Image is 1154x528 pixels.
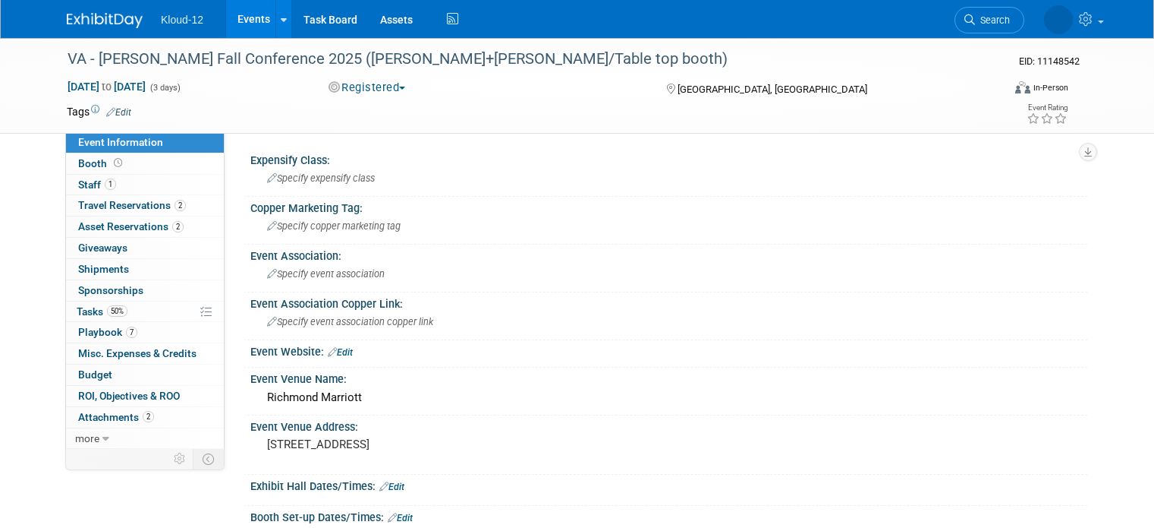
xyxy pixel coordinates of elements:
span: ROI, Objectives & ROO [78,390,180,402]
span: Staff [78,179,116,191]
a: Booth [66,153,224,174]
a: Travel Reservations2 [66,195,224,216]
div: Event Association Copper Link: [250,292,1087,311]
span: 2 [172,221,184,232]
a: Budget [66,365,224,385]
span: Asset Reservations [78,220,184,232]
img: ExhibitDay [67,13,143,28]
pre: [STREET_ADDRESS] [267,438,583,451]
td: Personalize Event Tab Strip [167,449,193,469]
span: Attachments [78,411,154,423]
a: Playbook7 [66,322,224,343]
a: more [66,428,224,449]
div: Event Venue Name: [250,368,1087,387]
span: Travel Reservations [78,199,186,211]
a: Attachments2 [66,407,224,428]
span: Specify event association copper link [267,316,433,327]
span: [DATE] [DATE] [67,80,146,93]
span: 2 [143,411,154,422]
span: 7 [126,327,137,338]
a: Search [954,7,1024,33]
span: 2 [175,200,186,211]
span: Event Information [78,136,163,148]
td: Toggle Event Tabs [193,449,225,469]
img: Gabriela Bravo-Chigwere [1044,5,1073,34]
button: Registered [323,80,412,96]
span: Giveaways [78,242,127,254]
div: Event Venue Address: [250,416,1087,435]
a: Sponsorships [66,280,224,301]
div: Expensify Class: [250,149,1087,168]
span: Kloud-12 [161,14,203,26]
a: Shipments [66,259,224,280]
span: Specify expensify class [267,172,375,184]
a: Staff1 [66,175,224,195]
span: Event ID: 11148542 [1019,55,1080,67]
div: Event Rating [1027,104,1068,112]
span: Budget [78,368,112,381]
a: ROI, Objectives & ROO [66,386,224,406]
span: Misc. Expenses & Credits [78,347,197,359]
div: Exhibit Hall Dates/Times: [250,475,1087,495]
a: Event Information [66,132,224,153]
a: Edit [328,347,353,358]
div: Event Association: [250,245,1087,264]
a: Edit [106,107,131,118]
span: more [75,432,99,444]
span: Specify copper marketing tag [267,220,401,232]
img: Format-Inperson.png [1015,81,1030,93]
div: Event Format [920,79,1068,102]
div: Richmond Marriott [262,386,1076,409]
a: Giveaways [66,238,224,258]
span: 50% [107,305,127,317]
span: Sponsorships [78,284,143,296]
a: Asset Reservations2 [66,217,224,237]
span: Shipments [78,263,129,275]
span: 1 [105,179,116,190]
div: Copper Marketing Tag: [250,197,1087,216]
span: Specify event association [267,268,385,280]
div: Booth Set-up Dates/Times: [250,506,1087,526]
a: Edit [379,482,404,492]
span: to [99,81,114,93]
div: In-Person [1033,82,1068,93]
span: (3 days) [149,83,181,93]
span: Search [975,14,1010,26]
span: Booth not reserved yet [111,157,125,169]
a: Misc. Expenses & Credits [66,343,224,364]
span: Booth [78,157,125,169]
span: Tasks [77,305,127,318]
div: Event Website: [250,340,1087,360]
td: Tags [67,104,131,119]
a: Edit [388,513,413,523]
span: [GEOGRAPHIC_DATA], [GEOGRAPHIC_DATA] [678,84,867,95]
a: Tasks50% [66,302,224,322]
div: VA - [PERSON_NAME] Fall Conference 2025 ([PERSON_NAME]+[PERSON_NAME]/Table top booth) [62,46,983,73]
span: Playbook [78,326,137,338]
